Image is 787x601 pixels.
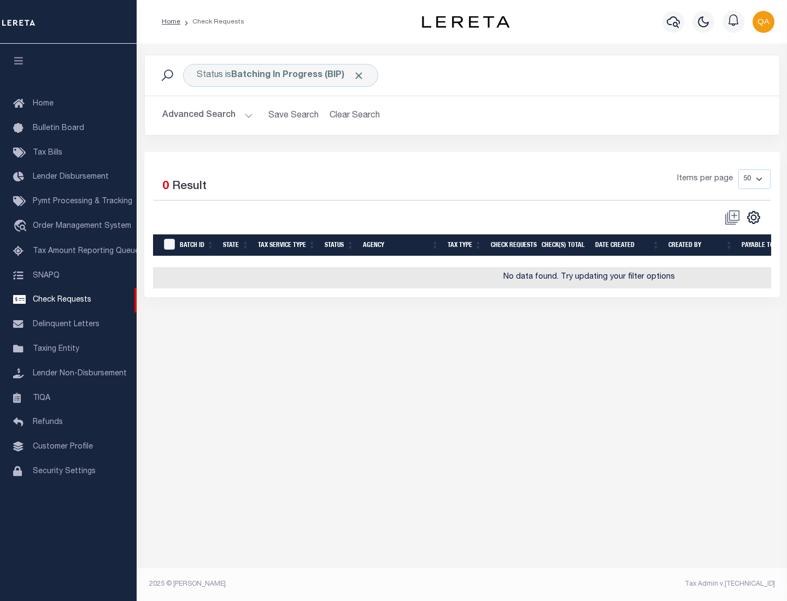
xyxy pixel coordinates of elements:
img: logo-dark.svg [422,16,509,28]
span: Security Settings [33,468,96,475]
th: Agency: activate to sort column ascending [359,234,443,257]
span: Lender Non-Disbursement [33,370,127,378]
th: Tax Type: activate to sort column ascending [443,234,486,257]
label: Result [172,178,207,196]
button: Advanced Search [162,105,253,126]
span: Home [33,100,54,108]
th: Batch Id: activate to sort column ascending [175,234,219,257]
th: Status: activate to sort column ascending [320,234,359,257]
span: Items per page [677,173,733,185]
th: Check Requests [486,234,537,257]
div: 2025 © [PERSON_NAME]. [141,579,462,589]
span: Refunds [33,419,63,426]
span: Click to Remove [353,70,365,81]
th: State: activate to sort column ascending [219,234,254,257]
span: Lender Disbursement [33,173,109,181]
span: 0 [162,181,169,192]
span: Order Management System [33,222,131,230]
span: Tax Bills [33,149,62,157]
span: TIQA [33,394,50,402]
th: Check(s) Total [537,234,591,257]
i: travel_explore [13,220,31,234]
div: Status is [183,64,378,87]
b: Batching In Progress (BIP) [231,71,365,80]
li: Check Requests [180,17,244,27]
span: Tax Amount Reporting Queue [33,248,139,255]
span: Pymt Processing & Tracking [33,198,132,205]
button: Save Search [262,105,325,126]
span: SNAPQ [33,272,60,279]
th: Created By: activate to sort column ascending [664,234,737,257]
span: Customer Profile [33,443,93,451]
th: Date Created: activate to sort column ascending [591,234,664,257]
th: Tax Service Type: activate to sort column ascending [254,234,320,257]
button: Clear Search [325,105,385,126]
span: Bulletin Board [33,125,84,132]
a: Home [162,19,180,25]
div: Tax Admin v.[TECHNICAL_ID] [470,579,775,589]
span: Delinquent Letters [33,321,99,328]
span: Taxing Entity [33,345,79,353]
img: svg+xml;base64,PHN2ZyB4bWxucz0iaHR0cDovL3d3dy53My5vcmcvMjAwMC9zdmciIHBvaW50ZXItZXZlbnRzPSJub25lIi... [753,11,774,33]
span: Check Requests [33,296,91,304]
